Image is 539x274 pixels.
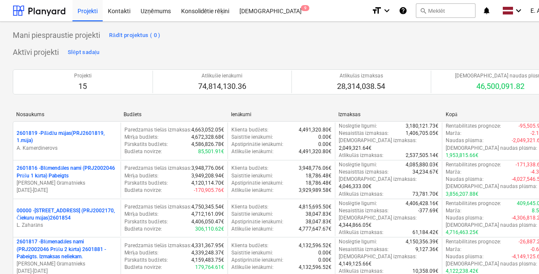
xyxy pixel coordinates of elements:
[306,218,331,225] p: 38,047.83€
[299,264,331,271] p: 4,132,596.52€
[231,203,268,211] p: Klienta budžets :
[339,229,383,236] p: Atlikušās izmaksas :
[17,222,117,229] p: L. Zaharāns
[406,238,438,245] p: 4,150,356.39€
[124,264,162,271] p: Budžeta novirze :
[124,180,168,187] p: Pārskatīts budžets :
[339,200,378,207] p: Noslēgtie līgumi :
[124,242,191,249] p: Paredzamās tiešās izmaksas :
[446,168,461,176] p: Marža :
[446,260,537,268] p: [DEMOGRAPHIC_DATA] naudas plūsma :
[17,130,117,144] p: 2601819 - Pīlādžu mājas(PRJ2601819, 1.māja)
[412,168,438,176] p: 34,234.67€
[299,225,331,233] p: 4,777,647.67€
[124,203,191,211] p: Paredzamās tiešās izmaksas :
[299,165,331,172] p: 3,948,776.06€
[382,6,392,16] i: keyboard_arrow_down
[416,3,476,18] button: Meklēt
[124,257,168,264] p: Pārskatīts budžets :
[339,168,389,176] p: Nesaistītās izmaksas :
[446,238,501,245] p: Rentabilitātes prognoze :
[13,47,59,57] p: Aktīvi projekti
[446,191,478,198] p: 3,856,207.88€
[124,165,191,172] p: Paredzamās tiešās izmaksas :
[399,6,407,16] i: Zināšanu pamats
[107,29,163,42] button: Rādīt projektus ( 0 )
[420,7,427,14] span: search
[496,233,539,274] iframe: Chat Widget
[124,211,159,218] p: Mērķa budžets :
[17,260,117,268] p: [PERSON_NAME] Grāmatnieks
[339,238,378,245] p: Noslēgtie līgumi :
[194,187,224,194] p: -170,905.76€
[318,257,331,264] p: 0.00€
[191,172,224,180] p: 3,949,208.94€
[299,203,331,211] p: 4,815,695.50€
[231,134,273,141] p: Saistītie ienākumi :
[337,81,385,91] p: 28,314,038.54
[339,152,383,159] p: Atlikušās izmaksas :
[191,249,224,257] p: 4,339,248.37€
[124,218,168,225] p: Pārskatīts budžets :
[299,148,331,155] p: 4,491,320.80€
[306,172,331,180] p: 18,786.48€
[372,6,382,16] i: format_size
[195,225,224,233] p: 306,110.62€
[191,211,224,218] p: 4,712,161.09€
[406,123,438,130] p: 3,180,121.73€
[17,207,117,229] div: 00000 -[STREET_ADDRESS] (PRJ2002170, Čiekuru mājas)2601854L. Zaharāns
[231,225,274,233] p: Atlikušie ienākumi :
[231,257,283,264] p: Apstiprinātie ienākumi :
[198,72,246,80] p: Atlikušie ienākumi
[306,211,331,218] p: 38,047.83€
[306,180,331,187] p: 18,786.48€
[231,242,268,249] p: Klienta budžets :
[17,130,117,151] div: 2601819 -Pīlādžu mājas(PRJ2601819, 1.māja)A. Kamerdinerovs
[124,126,191,134] p: Paredzamās tiešās izmaksas :
[339,161,378,168] p: Noslēgtie līgumi :
[109,31,161,40] div: Rādīt projektus ( 0 )
[191,126,224,134] p: 4,663,052.05€
[412,229,438,236] p: 61,184.42€
[17,165,117,194] div: 2601816 -Blūmendāles nami (PRJ2002046 Prūšu 1 kārta) Pabeigts[PERSON_NAME] Grāmatnieks[DATE]-[DATE]
[198,148,224,155] p: 85,501.91€
[339,123,378,130] p: Noslēgtie līgumi :
[446,123,501,130] p: Rentabilitātes prognoze :
[339,176,417,183] p: [DEMOGRAPHIC_DATA] izmaksas :
[339,222,372,229] p: 4,344,866.05€
[191,165,224,172] p: 3,948,776.06€
[191,203,224,211] p: 4,750,345.54€
[339,246,389,253] p: Nesaistītās izmaksas :
[231,211,273,218] p: Saistītie ienākumi :
[231,165,268,172] p: Klienta budžets :
[231,180,283,187] p: Apstiprinātie ienākumi :
[446,253,484,260] p: Naudas plūsma :
[339,260,372,268] p: 4,149,125.66€
[339,191,383,198] p: Atlikušās izmaksas :
[339,130,389,137] p: Nesaistītās izmaksas :
[412,191,438,198] p: 73,781.70€
[68,48,100,57] div: Slēpt sadaļu
[191,134,224,141] p: 4,672,328.68€
[299,242,331,249] p: 4,132,596.52€
[74,81,92,91] p: 15
[16,111,117,117] div: Nosaukums
[191,242,224,249] p: 4,331,367.95€
[446,222,537,229] p: [DEMOGRAPHIC_DATA] naudas plūsma :
[191,218,224,225] p: 4,406,050.47€
[318,249,331,257] p: 0.00€
[231,111,331,118] div: Ienākumi
[231,218,283,225] p: Apstiprinātie ienākumi :
[446,207,461,214] p: Marža :
[17,187,117,194] p: [DATE] - [DATE]
[231,264,274,271] p: Atlikušie ienākumi :
[339,214,417,222] p: [DEMOGRAPHIC_DATA] izmaksas :
[198,81,246,91] p: 74,814,130.36
[446,145,537,152] p: [DEMOGRAPHIC_DATA] naudas plūsma :
[17,207,117,222] p: 00000 - [STREET_ADDRESS] (PRJ2002170, Čiekuru mājas)2601854
[446,183,537,190] p: [DEMOGRAPHIC_DATA] naudas plūsma :
[124,187,162,194] p: Budžeta novirze :
[339,137,417,144] p: [DEMOGRAPHIC_DATA] izmaksas :
[406,130,438,137] p: 1,406,705.05€
[339,183,372,190] p: 4,046,333.00€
